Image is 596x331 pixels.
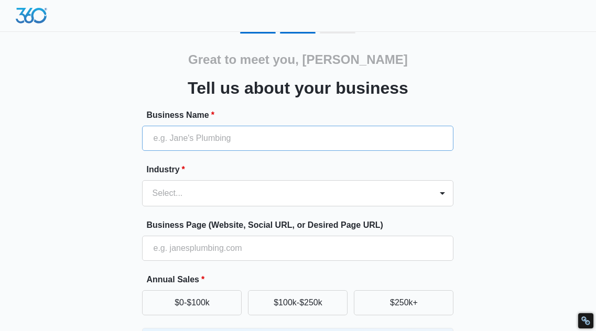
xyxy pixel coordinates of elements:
label: Business Page (Website, Social URL, or Desired Page URL) [146,219,458,231]
h3: Tell us about your business [188,75,408,101]
label: Business Name [146,109,458,122]
label: Annual Sales [146,273,458,286]
button: $100k-$250k [248,290,348,315]
div: Restore Info Box &#10;&#10;NoFollow Info:&#10; META-Robots NoFollow: &#09;true&#10; META-Robots N... [581,316,591,326]
input: e.g. Jane's Plumbing [142,126,453,151]
label: Industry [146,163,458,176]
button: $250k+ [354,290,453,315]
input: e.g. janesplumbing.com [142,236,453,261]
button: $0-$100k [142,290,242,315]
h2: Great to meet you, [PERSON_NAME] [188,50,408,69]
